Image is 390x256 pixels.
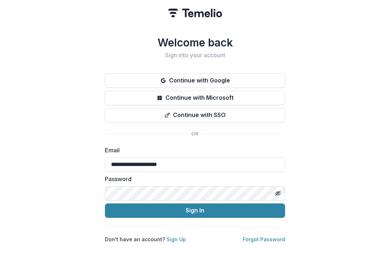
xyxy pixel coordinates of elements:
[105,73,285,88] button: Continue with Google
[105,108,285,122] button: Continue with SSO
[243,236,285,242] a: Forgot Password
[105,203,285,218] button: Sign In
[105,36,285,49] h1: Welcome back
[272,188,284,199] button: Toggle password visibility
[105,91,285,105] button: Continue with Microsoft
[167,236,186,242] a: Sign Up
[105,52,285,59] h2: Sign into your account
[105,146,281,154] label: Email
[105,175,281,183] label: Password
[105,235,186,243] p: Don't have an account?
[168,9,222,17] img: Temelio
